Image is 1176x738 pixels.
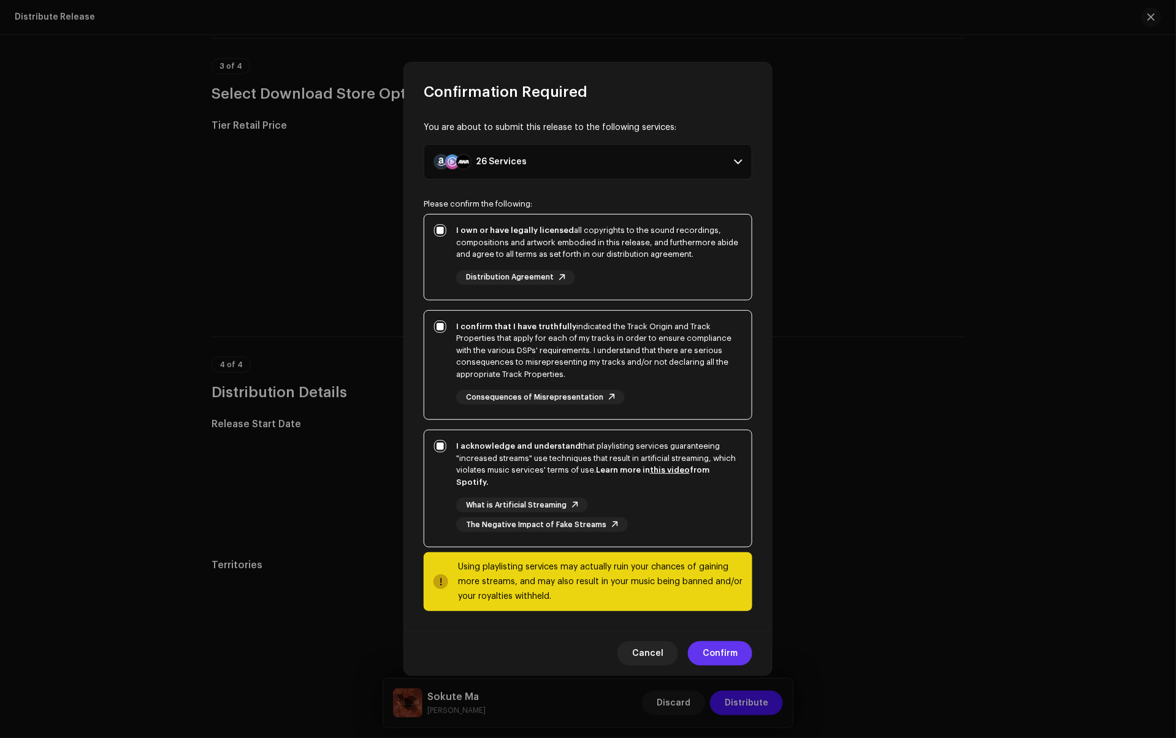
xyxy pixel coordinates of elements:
strong: Learn more in from Spotify. [456,466,709,486]
button: Cancel [617,641,678,666]
strong: I acknowledge and understand [456,442,581,450]
strong: I confirm that I have truthfully [456,322,576,330]
span: Consequences of Misrepresentation [466,394,603,401]
div: that playlisting services guaranteeing "increased streams" use techniques that result in artifici... [456,440,742,488]
span: The Negative Impact of Fake Streams [466,521,606,529]
div: Using playlisting services may actually ruin your chances of gaining more streams, and may also r... [458,560,743,604]
p-togglebutton: I confirm that I have truthfullyindicated the Track Origin and Track Properties that apply for ea... [424,310,752,420]
div: Please confirm the following: [424,199,752,209]
div: You are about to submit this release to the following services: [424,121,752,134]
span: Confirm [703,641,738,666]
p-accordion-header: 26 Services [424,144,752,180]
div: indicated the Track Origin and Track Properties that apply for each of my tracks in order to ensu... [456,321,742,381]
div: 26 Services [476,157,527,167]
span: What is Artificial Streaming [466,501,567,509]
p-togglebutton: I own or have legally licensedall copyrights to the sound recordings, compositions and artwork em... [424,214,752,300]
span: Distribution Agreement [466,273,554,281]
strong: I own or have legally licensed [456,226,574,234]
p-togglebutton: I acknowledge and understandthat playlisting services guaranteeing "increased streams" use techni... [424,430,752,547]
a: this video [650,466,690,474]
button: Confirm [688,641,752,666]
div: all copyrights to the sound recordings, compositions and artwork embodied in this release, and fu... [456,224,742,261]
span: Cancel [632,641,663,666]
span: Confirmation Required [424,82,587,102]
